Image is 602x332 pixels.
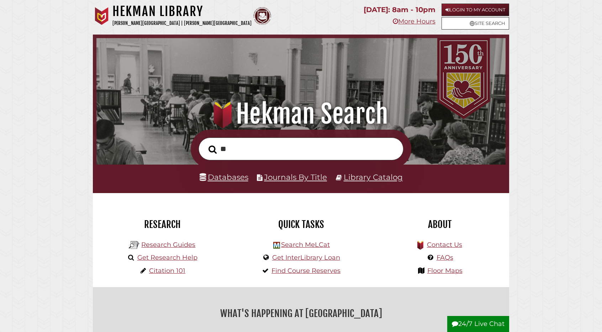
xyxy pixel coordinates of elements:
img: Calvin Theological Seminary [253,7,271,25]
a: Journals By Title [264,172,327,182]
img: Hekman Library Logo [273,242,280,249]
a: Get Research Help [137,254,197,261]
a: Site Search [442,17,509,30]
p: [DATE]: 8am - 10pm [364,4,435,16]
h2: What's Happening at [GEOGRAPHIC_DATA] [98,305,504,322]
h1: Hekman Search [105,98,496,130]
a: More Hours [393,17,435,25]
a: FAQs [437,254,453,261]
h2: Quick Tasks [237,218,365,230]
a: Find Course Reserves [271,267,340,275]
h2: Research [98,218,226,230]
a: Login to My Account [442,4,509,16]
a: Floor Maps [427,267,463,275]
a: Contact Us [427,241,462,249]
a: Library Catalog [344,172,403,182]
h1: Hekman Library [112,4,252,19]
h2: About [376,218,504,230]
a: Databases [200,172,248,182]
button: Search [205,143,220,156]
a: Get InterLibrary Loan [272,254,340,261]
a: Search MeLCat [281,241,330,249]
a: Citation 101 [149,267,185,275]
img: Calvin University [93,7,111,25]
i: Search [208,145,217,154]
p: [PERSON_NAME][GEOGRAPHIC_DATA] | [PERSON_NAME][GEOGRAPHIC_DATA] [112,19,252,27]
img: Hekman Library Logo [129,240,139,250]
a: Research Guides [141,241,195,249]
